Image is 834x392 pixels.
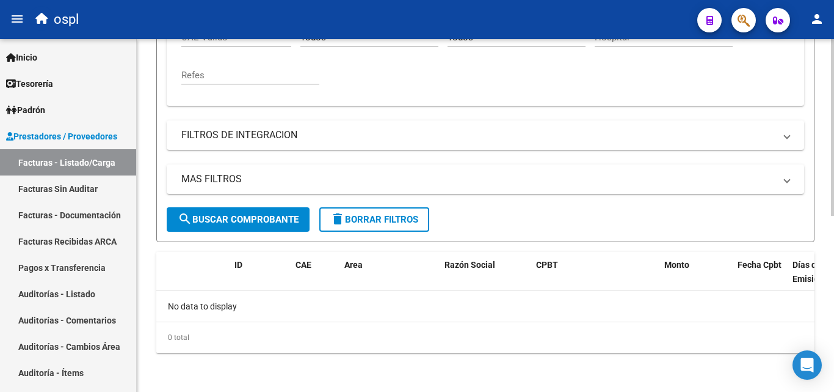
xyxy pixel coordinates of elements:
[531,252,659,306] datatable-header-cell: CPBT
[6,130,117,143] span: Prestadores / Proveedores
[440,252,531,306] datatable-header-cell: Razón Social
[156,322,814,353] div: 0 total
[234,260,242,270] span: ID
[330,212,345,226] mat-icon: delete
[167,207,310,232] button: Buscar Comprobante
[178,214,299,225] span: Buscar Comprobante
[156,291,814,322] div: No data to display
[664,260,689,270] span: Monto
[792,350,822,380] div: Open Intercom Messenger
[536,260,558,270] span: CPBT
[733,252,788,306] datatable-header-cell: Fecha Cpbt
[6,103,45,117] span: Padrón
[738,260,781,270] span: Fecha Cpbt
[178,212,192,226] mat-icon: search
[319,207,429,232] button: Borrar Filtros
[330,214,418,225] span: Borrar Filtros
[659,252,733,306] datatable-header-cell: Monto
[444,260,495,270] span: Razón Social
[810,12,824,26] mat-icon: person
[54,6,79,33] span: ospl
[339,252,422,306] datatable-header-cell: Area
[6,77,53,91] span: Tesorería
[181,128,775,142] mat-panel-title: FILTROS DE INTEGRACION
[6,51,37,64] span: Inicio
[10,12,24,26] mat-icon: menu
[167,165,804,194] mat-expansion-panel-header: MAS FILTROS
[291,252,339,306] datatable-header-cell: CAE
[181,172,775,186] mat-panel-title: MAS FILTROS
[167,120,804,150] mat-expansion-panel-header: FILTROS DE INTEGRACION
[344,260,363,270] span: Area
[230,252,291,306] datatable-header-cell: ID
[296,260,311,270] span: CAE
